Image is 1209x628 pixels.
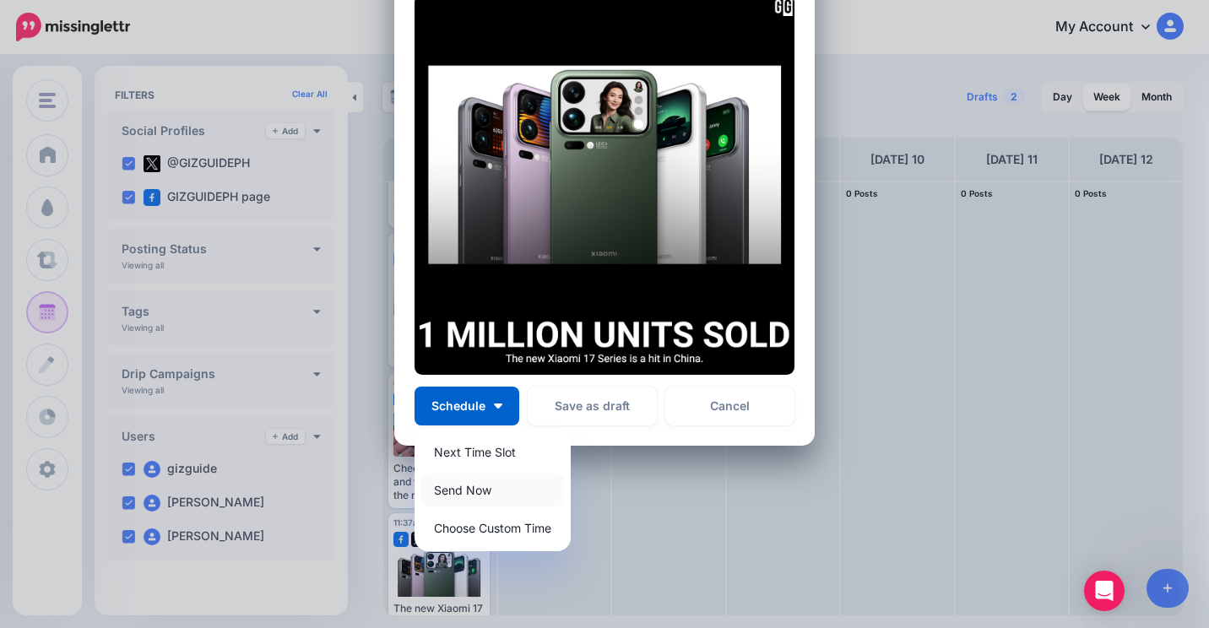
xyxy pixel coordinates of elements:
[528,387,657,425] button: Save as draft
[1084,571,1125,611] div: Open Intercom Messenger
[494,403,502,409] img: arrow-down-white.png
[415,429,571,551] div: Schedule
[421,474,564,506] a: Send Now
[415,387,519,425] button: Schedule
[421,436,564,468] a: Next Time Slot
[431,400,485,412] span: Schedule
[421,512,564,544] a: Choose Custom Time
[665,387,794,425] a: Cancel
